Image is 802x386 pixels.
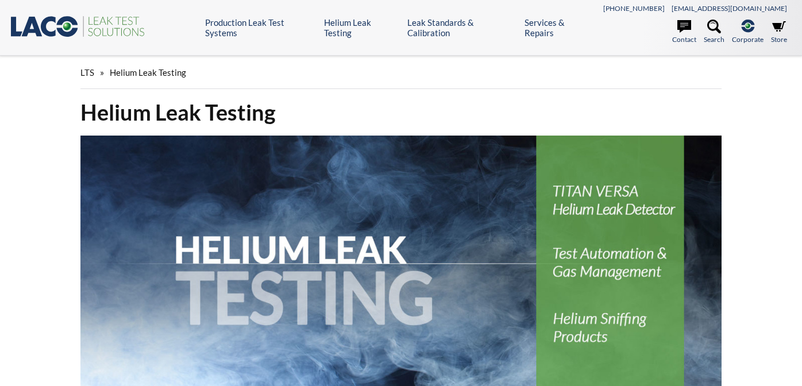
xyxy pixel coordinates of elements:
[80,98,722,126] h1: Helium Leak Testing
[732,34,764,45] span: Corporate
[110,67,186,78] span: Helium Leak Testing
[407,17,516,38] a: Leak Standards & Calibration
[704,20,724,45] a: Search
[80,67,94,78] span: LTS
[771,20,787,45] a: Store
[525,17,594,38] a: Services & Repairs
[672,4,787,13] a: [EMAIL_ADDRESS][DOMAIN_NAME]
[672,20,696,45] a: Contact
[324,17,399,38] a: Helium Leak Testing
[603,4,665,13] a: [PHONE_NUMBER]
[80,56,722,89] div: »
[205,17,315,38] a: Production Leak Test Systems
